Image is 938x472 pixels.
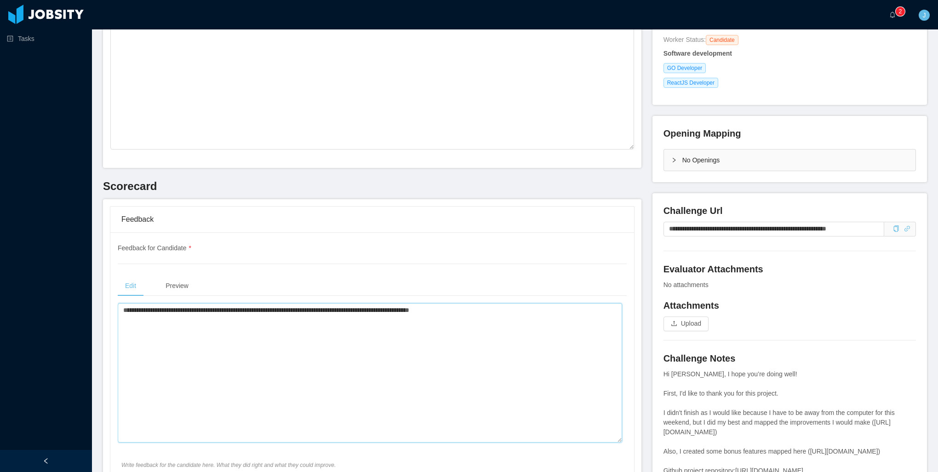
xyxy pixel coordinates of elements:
div: No attachments [663,280,916,290]
a: icon: link [904,225,910,232]
i: icon: copy [893,225,899,232]
div: Feedback [121,207,623,232]
a: icon: profileTasks [7,29,85,48]
span: ReactJS Developer [663,78,718,88]
h4: Challenge Url [663,204,916,217]
h4: Challenge Notes [663,352,916,365]
div: icon: rightNo Openings [664,150,915,171]
i: icon: right [671,157,677,163]
div: Preview [158,276,196,296]
div: Edit [118,276,143,296]
span: Worker Status: [663,36,706,43]
button: icon: uploadUpload [663,317,709,331]
i: icon: bell [889,12,896,18]
strong: Software development [663,50,732,57]
h4: Opening Mapping [663,127,741,140]
h3: Scorecard [103,179,641,194]
h4: Evaluator Attachments [663,263,916,276]
span: icon: uploadUpload [663,320,709,327]
sup: 2 [896,7,905,16]
span: GO Developer [663,63,706,73]
span: J [923,10,926,21]
div: Copy [893,224,899,234]
p: 2 [899,7,902,16]
span: Candidate [706,35,738,45]
span: Feedback for Candidate [118,244,191,252]
h4: Attachments [663,299,916,312]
